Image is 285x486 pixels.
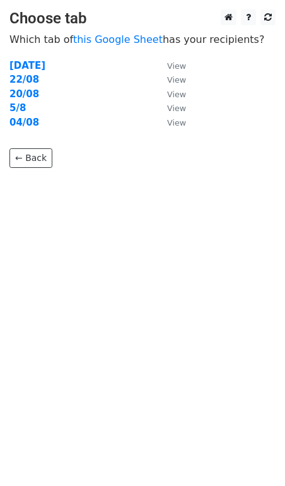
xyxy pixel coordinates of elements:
a: this Google Sheet [73,33,163,45]
a: View [154,102,186,114]
h3: Choose tab [9,9,276,28]
small: View [167,90,186,99]
a: ← Back [9,148,52,168]
small: View [167,118,186,127]
a: 04/08 [9,117,39,128]
a: View [154,117,186,128]
a: 20/08 [9,88,39,100]
a: [DATE] [9,60,45,71]
a: View [154,74,186,85]
a: View [154,60,186,71]
a: 22/08 [9,74,39,85]
small: View [167,104,186,113]
small: View [167,75,186,85]
a: 5/8 [9,102,26,114]
a: View [154,88,186,100]
small: View [167,61,186,71]
p: Which tab of has your recipients? [9,33,276,46]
